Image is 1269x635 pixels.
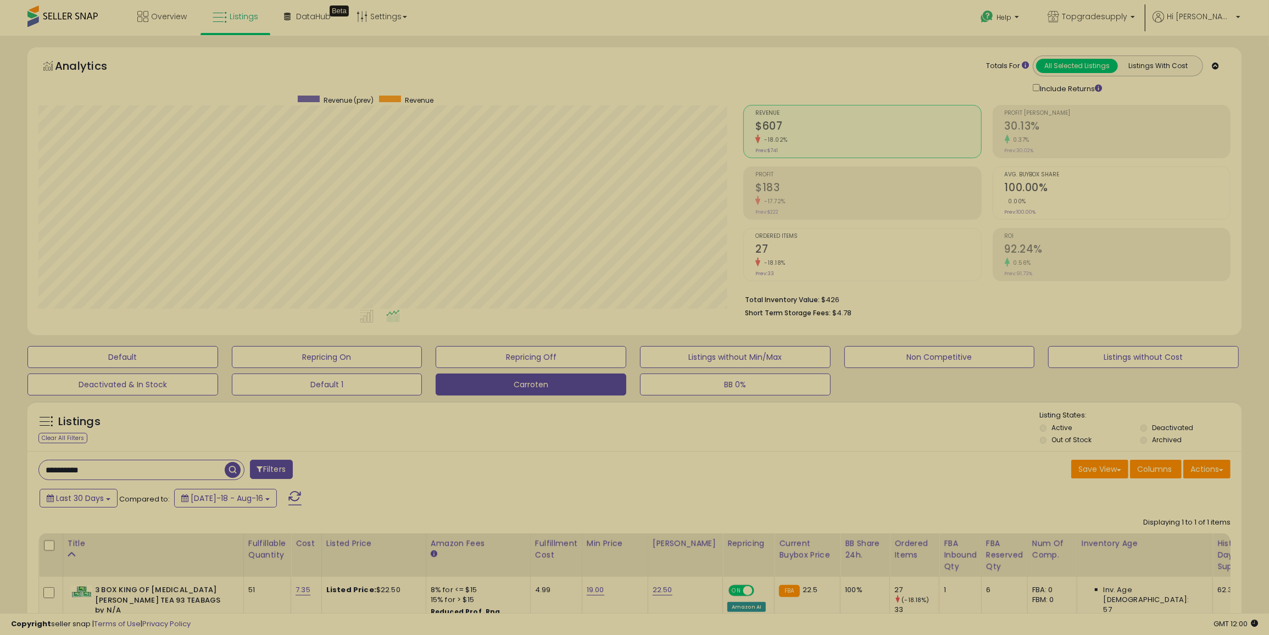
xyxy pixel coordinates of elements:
button: Repricing On [232,346,422,368]
h5: Listings [58,414,101,430]
span: Compared to: [119,494,170,504]
button: Save View [1071,460,1128,478]
small: Prev: 91.73% [1005,270,1033,277]
div: Inventory Age [1082,538,1208,549]
span: Avg. Buybox Share [1005,172,1230,178]
div: seller snap | | [11,619,191,630]
small: Prev: 100.00% [1005,209,1036,215]
div: Tooltip anchor [330,5,349,16]
div: 100% [845,585,881,595]
small: -18.18% [760,259,786,267]
p: Listing States: [1040,410,1242,421]
b: Total Inventory Value: [745,295,820,304]
div: FBM: 0 [1032,595,1068,605]
i: Get Help [980,10,994,24]
div: Repricing [727,538,770,549]
div: 33 [894,605,939,615]
div: 27 [894,585,939,595]
button: Last 30 Days [40,489,118,508]
div: Min Price [587,538,643,549]
span: Profit [PERSON_NAME] [1005,110,1230,116]
div: Ordered Items [894,538,934,561]
span: Hi [PERSON_NAME] [1167,11,1233,22]
div: Cost [296,538,317,549]
span: 22.5 [803,584,818,595]
div: Amazon AI [727,602,766,612]
span: Revenue [755,110,981,116]
h2: 30.13% [1005,120,1230,135]
div: [PERSON_NAME] [653,538,718,549]
span: Last 30 Days [56,493,104,504]
span: Topgradesupply [1062,11,1127,22]
label: Deactivated [1152,423,1193,432]
small: -18.02% [760,136,788,144]
span: Ordered Items [755,233,981,239]
a: Privacy Policy [142,619,191,629]
span: Help [997,13,1011,22]
span: $4.78 [832,308,851,318]
small: Amazon Fees. [431,549,437,559]
b: Short Term Storage Fees: [745,308,831,317]
label: Archived [1152,435,1182,444]
label: Active [1051,423,1072,432]
small: Prev: $222 [755,209,778,215]
a: Hi [PERSON_NAME] [1153,11,1240,36]
div: Include Returns [1025,82,1115,94]
button: Columns [1130,460,1182,478]
div: 6 [986,585,1019,595]
button: Listings without Min/Max [640,346,831,368]
div: 1 [944,585,973,595]
div: Clear All Filters [38,433,87,443]
button: Non Competitive [844,346,1035,368]
h2: 100.00% [1005,181,1230,196]
button: Listings without Cost [1048,346,1239,368]
div: Totals For [986,61,1029,71]
div: Historical Days Of Supply [1217,538,1257,572]
small: -17.72% [760,197,786,205]
span: [DATE]-18 - Aug-16 [191,493,263,504]
div: Displaying 1 to 1 of 1 items [1143,517,1231,528]
span: Revenue [405,96,433,105]
span: ON [730,586,743,595]
h2: $607 [755,120,981,135]
div: FBA: 0 [1032,585,1068,595]
div: Num of Comp. [1032,538,1072,561]
div: 8% for <= $15 [431,585,522,595]
small: 0.00% [1005,197,1027,205]
h5: Analytics [55,58,129,76]
div: $22.50 [326,585,418,595]
span: Revenue (prev) [324,96,374,105]
button: Listings With Cost [1117,59,1199,73]
b: 3 BOX KING OF [MEDICAL_DATA] [PERSON_NAME] TEA 93 TEABAGS by N/A [95,585,229,619]
span: DataHub [296,11,331,22]
button: Default 1 [232,374,422,396]
a: Help [972,2,1030,36]
div: Amazon Fees [431,538,526,549]
a: 7.35 [296,584,310,595]
small: Prev: $741 [755,147,778,154]
div: Listed Price [326,538,421,549]
span: Columns [1137,464,1172,475]
button: [DATE]-18 - Aug-16 [174,489,277,508]
label: Out of Stock [1051,435,1092,444]
div: Current Buybox Price [779,538,836,561]
a: Terms of Use [94,619,141,629]
span: Overview [151,11,187,22]
div: Fulfillment Cost [535,538,577,561]
div: Fulfillable Quantity [248,538,286,561]
small: Prev: 33 [755,270,774,277]
button: Actions [1183,460,1231,478]
span: 57 [1104,605,1112,615]
span: Inv. Age [DEMOGRAPHIC_DATA]: [1104,585,1204,605]
button: Default [27,346,218,368]
button: Carroten [436,374,626,396]
button: Filters [250,460,293,479]
a: 22.50 [653,584,672,595]
small: Prev: 30.02% [1005,147,1034,154]
li: $426 [745,292,1222,305]
a: 19.00 [587,584,604,595]
small: 0.56% [1010,259,1032,267]
small: FBA [779,585,799,597]
h2: 27 [755,243,981,258]
div: 51 [248,585,282,595]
